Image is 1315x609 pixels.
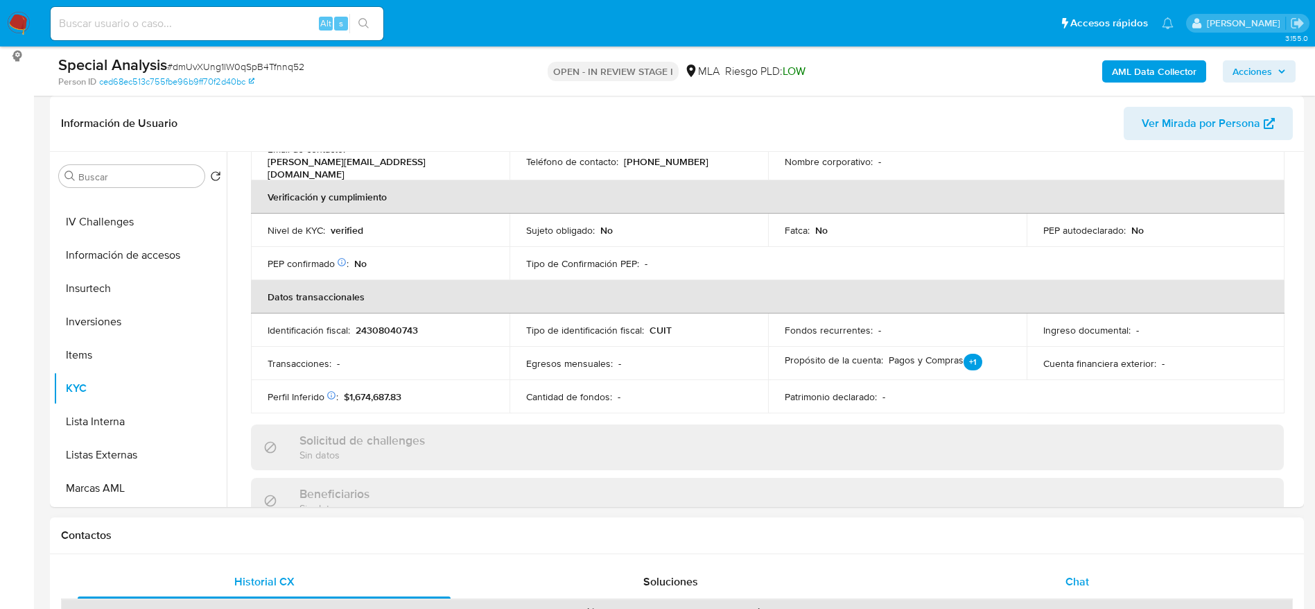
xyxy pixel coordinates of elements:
[167,60,304,74] span: # dmUvXUng1lW0qSpB4Tfnnq52
[785,354,883,366] p: Propósito de la cuenta :
[299,448,425,461] p: Sin datos
[78,171,199,183] input: Buscar
[650,324,672,336] p: CUIT
[339,17,343,30] span: s
[320,17,331,30] span: Alt
[251,424,1284,470] div: Solicitud de challengesSin datos
[785,155,873,168] p: Nombre corporativo :
[889,354,982,373] p: Pagos y Compras
[600,224,613,237] p: No
[53,205,227,239] button: IV Challenges
[53,338,227,372] button: Items
[61,117,177,130] h1: Información de Usuario
[53,305,227,338] button: Inversiones
[643,574,698,590] span: Soluciones
[785,391,877,403] p: Patrimonio declarado :
[526,257,639,270] p: Tipo de Confirmación PEP :
[645,257,647,270] p: -
[268,155,487,180] p: [PERSON_NAME][EMAIL_ADDRESS][DOMAIN_NAME]
[53,372,227,405] button: KYC
[234,574,295,590] span: Historial CX
[349,14,378,33] button: search-icon
[53,505,227,538] button: Perfiles
[61,529,1293,542] h1: Contactos
[53,272,227,305] button: Insurtech
[1285,33,1308,44] span: 3.155.0
[268,391,338,403] p: Perfil Inferido :
[251,280,1284,314] th: Datos transaccionales
[251,478,1284,523] div: BeneficiariosSin datos
[58,76,96,88] b: Person ID
[53,438,227,472] button: Listas Externas
[268,324,350,336] p: Identificación fiscal :
[1223,60,1296,83] button: Acciones
[268,224,325,237] p: Nivel de KYC :
[684,64,720,79] div: MLA
[251,180,1284,214] th: Verificación y cumplimiento
[618,391,620,403] p: -
[299,501,369,515] p: Sin datos
[1065,574,1089,590] span: Chat
[878,324,881,336] p: -
[51,15,383,33] input: Buscar usuario o caso...
[53,472,227,505] button: Marcas AML
[268,257,349,270] p: PEP confirmado :
[1142,107,1260,140] span: Ver Mirada por Persona
[210,171,221,186] button: Volver al orden por defecto
[1136,324,1139,336] p: -
[783,63,805,79] span: LOW
[815,224,828,237] p: No
[53,239,227,272] button: Información de accesos
[618,357,621,370] p: -
[1233,60,1272,83] span: Acciones
[1043,324,1131,336] p: Ingreso documental :
[53,405,227,438] button: Lista Interna
[299,433,425,448] h3: Solicitud de challenges
[526,224,595,237] p: Sujeto obligado :
[882,391,885,403] p: -
[1112,60,1196,83] b: AML Data Collector
[785,224,810,237] p: Fatca :
[1043,224,1126,237] p: PEP autodeclarado :
[1290,16,1305,31] a: Salir
[299,486,369,501] h3: Beneficiarios
[526,155,618,168] p: Teléfono de contacto :
[725,64,805,79] span: Riesgo PLD:
[64,171,76,182] button: Buscar
[1124,107,1293,140] button: Ver Mirada por Persona
[878,155,881,168] p: -
[964,354,982,370] p: +1
[1207,17,1285,30] p: elaine.mcfarlane@mercadolibre.com
[337,357,340,370] p: -
[1070,16,1148,31] span: Accesos rápidos
[354,257,367,270] p: No
[548,62,679,81] p: OPEN - IN REVIEW STAGE I
[99,76,254,88] a: ced68ec513c755fbe96b9ff70f2d40bc
[58,53,167,76] b: Special Analysis
[1131,224,1144,237] p: No
[526,324,644,336] p: Tipo de identificación fiscal :
[526,357,613,370] p: Egresos mensuales :
[356,324,418,336] p: 24308040743
[1162,357,1165,370] p: -
[526,391,612,403] p: Cantidad de fondos :
[1162,17,1174,29] a: Notificaciones
[1043,357,1156,370] p: Cuenta financiera exterior :
[785,324,873,336] p: Fondos recurrentes :
[331,224,363,237] p: verified
[1102,60,1206,83] button: AML Data Collector
[344,390,401,404] span: $1,674,687.83
[268,357,331,370] p: Transacciones :
[624,155,708,168] p: [PHONE_NUMBER]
